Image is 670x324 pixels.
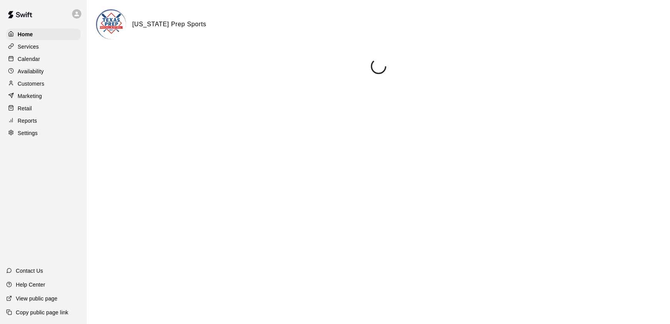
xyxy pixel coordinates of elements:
[6,115,81,127] a: Reports
[6,53,81,65] a: Calendar
[6,90,81,102] a: Marketing
[18,43,39,51] p: Services
[16,295,57,302] p: View public page
[6,103,81,114] a: Retail
[6,127,81,139] a: Settings
[18,117,37,125] p: Reports
[18,55,40,63] p: Calendar
[18,80,44,88] p: Customers
[18,92,42,100] p: Marketing
[18,105,32,112] p: Retail
[18,67,44,75] p: Availability
[6,66,81,77] a: Availability
[16,267,43,275] p: Contact Us
[16,281,45,289] p: Help Center
[16,309,68,316] p: Copy public page link
[97,10,126,39] img: Texas Prep Sports logo
[132,19,206,29] h6: [US_STATE] Prep Sports
[18,129,38,137] p: Settings
[6,29,81,40] a: Home
[18,30,33,38] p: Home
[6,78,81,89] a: Customers
[6,41,81,52] a: Services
